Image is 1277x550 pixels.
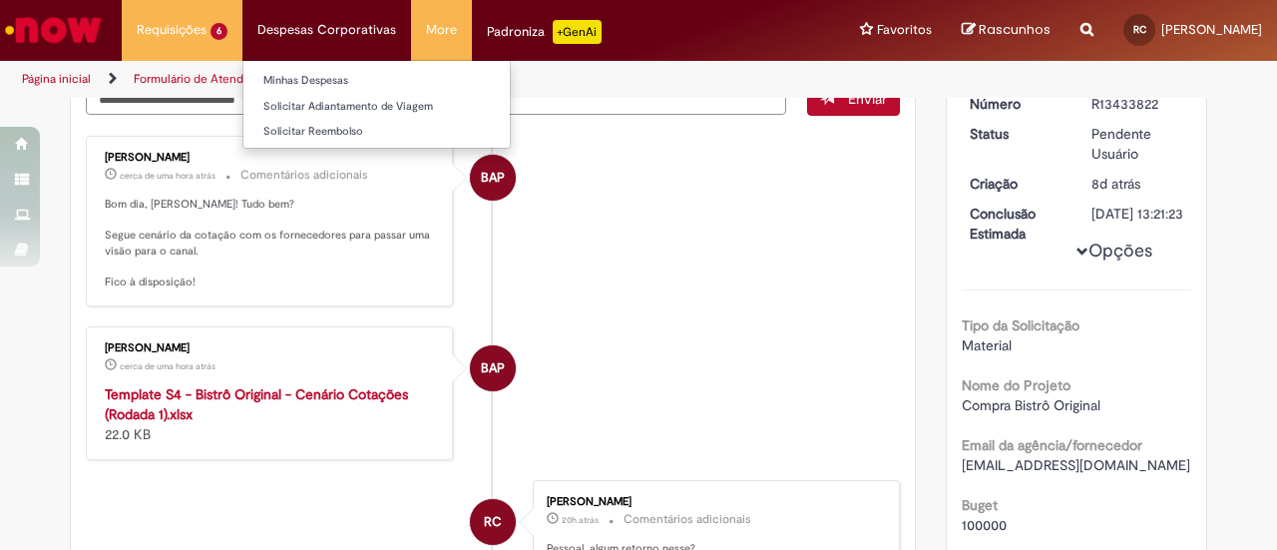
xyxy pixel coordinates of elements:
[624,511,751,528] small: Comentários adicionais
[955,204,1077,244] dt: Conclusão Estimada
[484,498,502,546] span: RC
[481,154,505,202] span: BAP
[553,20,602,44] p: +GenAi
[962,456,1190,474] span: [EMAIL_ADDRESS][DOMAIN_NAME]
[962,396,1100,414] span: Compra Bistrô Original
[86,82,786,115] textarea: Digite sua mensagem aqui...
[243,96,510,118] a: Solicitar Adiantamento de Viagem
[955,94,1077,114] dt: Número
[979,20,1051,39] span: Rascunhos
[426,20,457,40] span: More
[105,385,408,423] a: Template S4 - Bistrô Original - Cenário Cotações (Rodada 1).xlsx
[15,61,836,98] ul: Trilhas de página
[120,170,215,182] time: 28/08/2025 09:54:07
[562,514,599,526] span: 20h atrás
[243,121,510,143] a: Solicitar Reembolso
[22,71,91,87] a: Página inicial
[1133,23,1146,36] span: RC
[807,82,900,116] button: Enviar
[105,152,437,164] div: [PERSON_NAME]
[877,20,932,40] span: Favoritos
[962,316,1079,334] b: Tipo da Solicitação
[134,71,281,87] a: Formulário de Atendimento
[105,384,437,444] div: 22.0 KB
[2,10,105,50] img: ServiceNow
[243,70,510,92] a: Minhas Despesas
[848,90,887,108] span: Enviar
[1091,174,1184,194] div: 20/08/2025 17:21:20
[120,360,215,372] span: cerca de uma hora atrás
[1091,94,1184,114] div: R13433822
[240,167,368,184] small: Comentários adicionais
[547,496,879,508] div: [PERSON_NAME]
[955,124,1077,144] dt: Status
[481,344,505,392] span: BAP
[242,60,511,149] ul: Despesas Corporativas
[962,336,1012,354] span: Material
[962,21,1051,40] a: Rascunhos
[257,20,396,40] span: Despesas Corporativas
[962,436,1142,454] b: Email da agência/fornecedor
[487,20,602,44] div: Padroniza
[955,174,1077,194] dt: Criação
[1091,175,1140,193] time: 20/08/2025 17:21:20
[211,23,227,40] span: 6
[120,170,215,182] span: cerca de uma hora atrás
[562,514,599,526] time: 27/08/2025 14:17:36
[120,360,215,372] time: 28/08/2025 09:50:36
[470,499,516,545] div: Renata Riguete Steffens Cardoso
[962,496,998,514] b: Buget
[1091,204,1184,224] div: [DATE] 13:21:23
[470,345,516,391] div: Barbara Alves Pereira Pineli
[105,197,437,290] p: Bom dia, [PERSON_NAME]! Tudo bem? Segue cenário da cotação com os fornecedores para passar uma vi...
[1091,124,1184,164] div: Pendente Usuário
[962,376,1070,394] b: Nome do Projeto
[1161,21,1262,38] span: [PERSON_NAME]
[137,20,207,40] span: Requisições
[1091,175,1140,193] span: 8d atrás
[962,516,1007,534] span: 100000
[105,342,437,354] div: [PERSON_NAME]
[470,155,516,201] div: Barbara Alves Pereira Pineli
